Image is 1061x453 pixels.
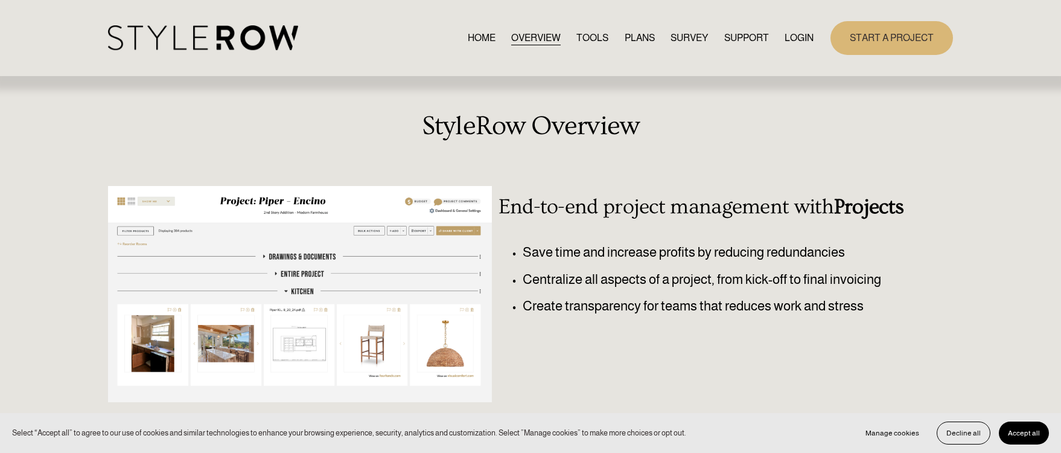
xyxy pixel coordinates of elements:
a: SURVEY [671,30,708,46]
p: Select “Accept all” to agree to our use of cookies and similar technologies to enhance your brows... [12,427,686,439]
button: Accept all [999,422,1049,445]
span: Accept all [1008,429,1040,437]
a: HOME [468,30,495,46]
span: Decline all [946,429,981,437]
span: Manage cookies [865,429,919,437]
span: SUPPORT [724,31,769,45]
a: PLANS [625,30,655,46]
p: Save time and increase profits by reducing redundancies [523,242,917,263]
a: START A PROJECT [830,21,953,54]
strong: Projects [834,195,903,219]
img: StyleRow [108,25,298,50]
h2: StyleRow Overview [108,111,953,141]
p: Centralize all aspects of a project, from kick-off to final invoicing [523,269,917,290]
a: LOGIN [785,30,814,46]
a: folder dropdown [724,30,769,46]
a: TOOLS [576,30,608,46]
button: Decline all [937,422,990,445]
p: Create transparency for teams that reduces work and stress [523,296,917,316]
a: OVERVIEW [511,30,561,46]
button: Manage cookies [856,422,928,445]
h3: End-to-end project management with [499,195,917,219]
